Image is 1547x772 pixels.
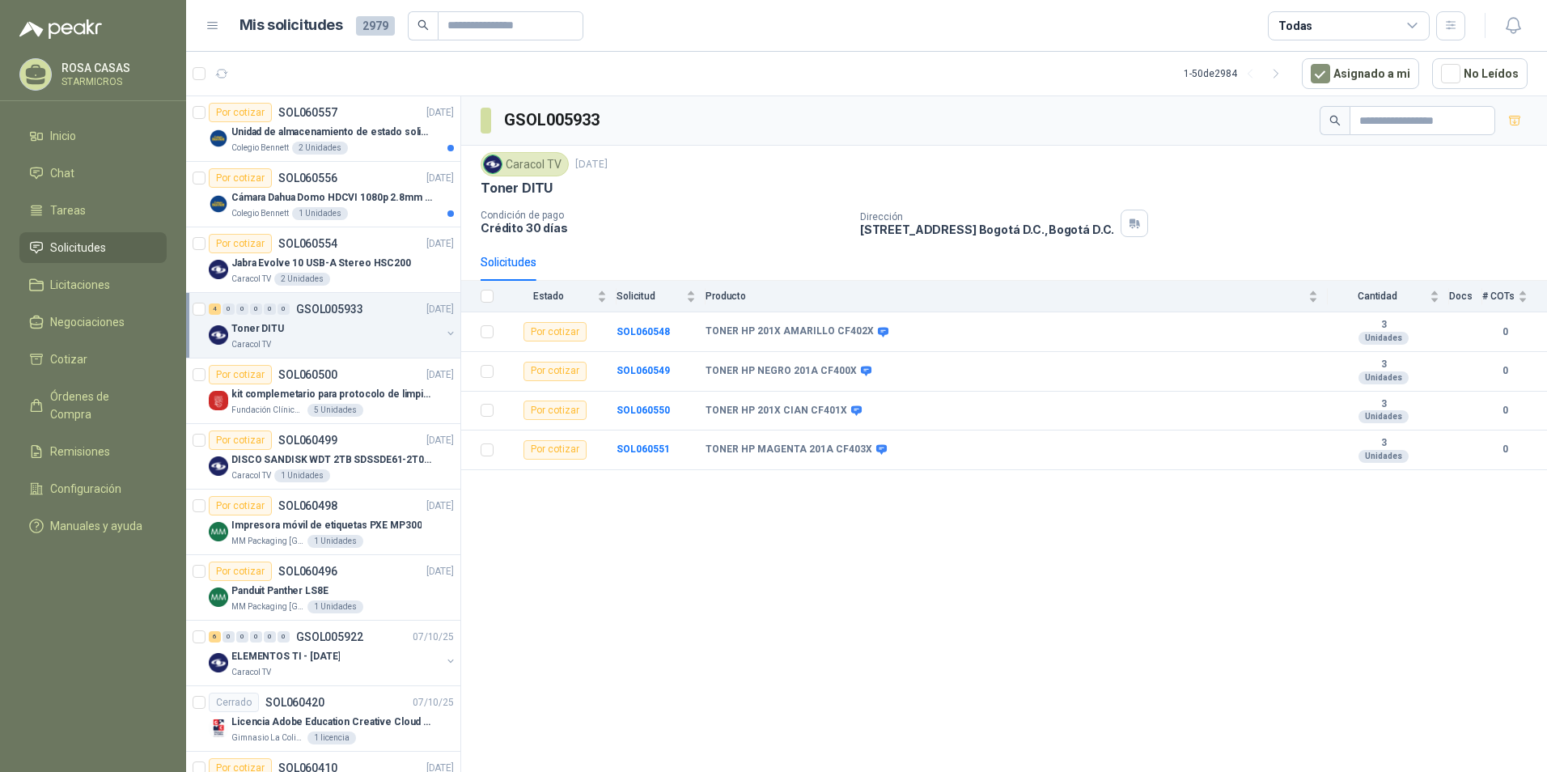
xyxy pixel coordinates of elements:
a: SOL060550 [617,405,670,416]
img: Company Logo [209,719,228,738]
b: 3 [1328,319,1439,332]
p: SOL060556 [278,172,337,184]
div: Por cotizar [209,103,272,122]
p: SOL060496 [278,566,337,577]
a: Tareas [19,195,167,226]
p: STARMICROS [61,77,163,87]
a: Negociaciones [19,307,167,337]
a: SOL060548 [617,326,670,337]
p: Caracol TV [231,273,271,286]
a: Por cotizarSOL060499[DATE] Company LogoDISCO SANDISK WDT 2TB SDSSDE61-2T00-G25Caracol TV1 Unidades [186,424,460,490]
p: Unidad de almacenamiento de estado solido Marca SK hynix [DATE] NVMe 256GB HFM256GDJTNG-8310A M.2... [231,125,433,140]
span: Tareas [50,201,86,219]
div: Por cotizar [523,440,587,460]
div: 0 [223,631,235,643]
div: 2 Unidades [292,142,348,155]
div: 1 Unidades [292,207,348,220]
div: Por cotizar [523,362,587,381]
a: Por cotizarSOL060554[DATE] Company LogoJabra Evolve 10 USB-A Stereo HSC200Caracol TV2 Unidades [186,227,460,293]
a: Cotizar [19,344,167,375]
b: SOL060549 [617,365,670,376]
span: search [417,19,429,31]
span: Licitaciones [50,276,110,294]
div: 1 Unidades [274,469,330,482]
span: 2979 [356,16,395,36]
p: [STREET_ADDRESS] Bogotá D.C. , Bogotá D.C. [860,223,1114,236]
p: Colegio Bennett [231,142,289,155]
p: GSOL005922 [296,631,363,643]
p: [DATE] [575,157,608,172]
button: Asignado a mi [1302,58,1419,89]
b: 0 [1482,442,1528,457]
div: Por cotizar [209,234,272,253]
a: Manuales y ayuda [19,511,167,541]
span: Estado [503,291,594,302]
p: [DATE] [426,433,454,448]
p: DISCO SANDISK WDT 2TB SDSSDE61-2T00-G25 [231,452,433,468]
a: Órdenes de Compra [19,381,167,430]
p: MM Packaging [GEOGRAPHIC_DATA] [231,600,304,613]
p: Panduit Panther LS8E [231,583,328,599]
div: Por cotizar [209,365,272,384]
div: Solicitudes [481,253,536,271]
img: Company Logo [209,129,228,148]
span: Remisiones [50,443,110,460]
p: kit complemetario para protocolo de limpieza [231,387,433,402]
p: Condición de pago [481,210,847,221]
p: Fundación Clínica Shaio [231,404,304,417]
a: 6 0 0 0 0 0 GSOL00592207/10/25 Company LogoELEMENTOS TI - [DATE]Caracol TV [209,627,457,679]
img: Company Logo [209,194,228,214]
th: # COTs [1482,281,1547,312]
span: Inicio [50,127,76,145]
b: 0 [1482,363,1528,379]
p: MM Packaging [GEOGRAPHIC_DATA] [231,535,304,548]
p: [DATE] [426,236,454,252]
b: TONER HP 201X AMARILLO CF402X [706,325,874,338]
span: Solicitudes [50,239,106,257]
div: Unidades [1358,332,1409,345]
div: Por cotizar [209,496,272,515]
p: ROSA CASAS [61,62,163,74]
img: Company Logo [209,522,228,541]
b: TONER HP MAGENTA 201A CF403X [706,443,872,456]
th: Solicitud [617,281,706,312]
b: TONER HP NEGRO 201A CF400X [706,365,857,378]
div: Por cotizar [209,562,272,581]
div: 0 [264,303,276,315]
th: Estado [503,281,617,312]
span: Negociaciones [50,313,125,331]
p: Caracol TV [231,469,271,482]
div: Todas [1278,17,1312,35]
p: Caracol TV [231,338,271,351]
b: 0 [1482,324,1528,340]
img: Company Logo [209,391,228,410]
span: Cantidad [1328,291,1426,302]
p: [DATE] [426,367,454,383]
p: Dirección [860,211,1114,223]
div: 2 Unidades [274,273,330,286]
span: # COTs [1482,291,1515,302]
div: Por cotizar [209,168,272,188]
div: Por cotizar [523,322,587,341]
a: Inicio [19,121,167,151]
div: 0 [278,303,290,315]
p: SOL060554 [278,238,337,249]
div: Unidades [1358,410,1409,423]
div: 5 Unidades [307,404,363,417]
span: Órdenes de Compra [50,388,151,423]
th: Cantidad [1328,281,1449,312]
div: 6 [209,631,221,643]
a: Remisiones [19,436,167,467]
p: 07/10/25 [413,695,454,710]
p: Toner DITU [481,180,553,197]
a: Por cotizarSOL060557[DATE] Company LogoUnidad de almacenamiento de estado solido Marca SK hynix [... [186,96,460,162]
p: Gimnasio La Colina [231,732,304,744]
p: SOL060499 [278,435,337,446]
div: 1 Unidades [307,600,363,613]
b: SOL060551 [617,443,670,455]
button: No Leídos [1432,58,1528,89]
div: Por cotizar [523,401,587,420]
img: Company Logo [209,325,228,345]
b: 3 [1328,358,1439,371]
div: 1 licencia [307,732,356,744]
